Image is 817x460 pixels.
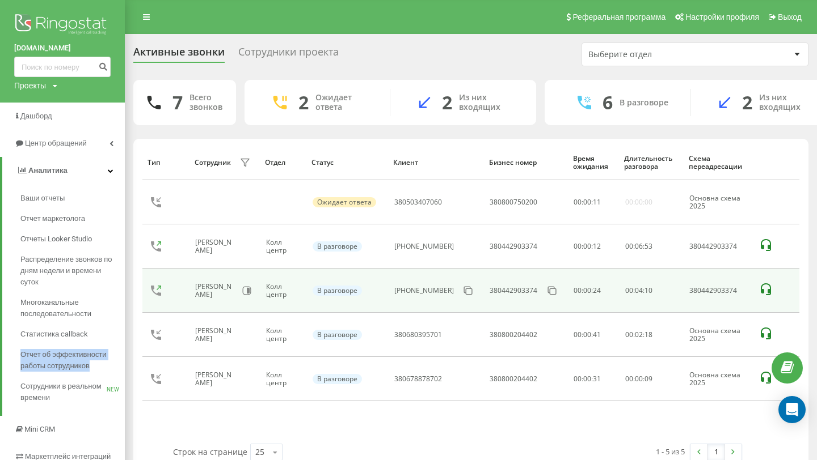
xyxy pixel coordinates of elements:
[189,93,222,112] div: Всего звонков
[20,292,125,324] a: Многоканальные последовательности
[20,297,119,320] span: Многоканальные последовательности
[394,375,442,383] div: 380678878702
[490,287,537,295] div: 380442903374
[625,287,652,295] div: : :
[266,283,300,299] div: Колл центр
[315,93,373,112] div: Ожидает ответа
[266,238,300,255] div: Колл центр
[778,12,802,22] span: Выход
[689,242,747,250] div: 380442903374
[490,198,537,206] div: 380800750200
[707,444,725,460] a: 1
[689,327,747,343] div: Основна схема 2025
[20,112,52,120] span: Дашборд
[645,330,652,339] span: 18
[20,208,125,229] a: Отчет маркетолога
[625,374,633,384] span: 00
[20,229,125,249] a: Отчеты Looker Studio
[489,159,562,167] div: Бизнес номер
[588,50,724,59] div: Выберите отдел
[20,193,65,204] span: Ваши отчеты
[20,324,125,344] a: Статистика callback
[25,139,87,147] span: Центр обращений
[625,241,633,251] span: 00
[20,376,125,408] a: Сотрудники в реальном времениNEW
[20,254,119,288] span: Распределение звонков по дням недели и времени суток
[313,286,362,296] div: В разговоре
[20,213,85,224] span: Отчет маркетолога
[20,249,125,292] a: Распределение звонков по дням недели и времени суток
[265,159,301,167] div: Отдел
[238,46,339,63] div: Сотрудники проекта
[490,331,537,339] div: 380800204402
[195,283,237,299] div: [PERSON_NAME]
[574,331,613,339] div: 00:00:41
[298,92,309,113] div: 2
[645,286,652,295] span: 10
[572,12,666,22] span: Реферальная программа
[14,80,46,91] div: Проекты
[195,327,237,343] div: [PERSON_NAME]
[133,46,225,63] div: Активные звонки
[689,194,747,211] div: Основна схема 2025
[620,98,668,108] div: В разговоре
[313,330,362,340] div: В разговоре
[313,241,362,252] div: В разговоре
[624,155,678,171] div: Длительность разговора
[459,93,519,112] div: Из них входящих
[574,242,613,250] div: 00:00:12
[28,166,68,174] span: Аналитика
[255,446,264,458] div: 25
[313,197,376,207] div: Ожидает ответа
[195,238,237,255] div: [PERSON_NAME]
[20,329,88,340] span: Статистика callback
[195,371,237,387] div: [PERSON_NAME]
[625,331,652,339] div: : :
[266,371,300,387] div: Колл центр
[24,425,55,433] span: Mini CRM
[490,375,537,383] div: 380800204402
[573,155,614,171] div: Время ожидания
[490,242,537,250] div: 380442903374
[394,198,442,206] div: 380503407060
[625,242,652,250] div: : :
[574,287,613,295] div: 00:00:24
[14,57,111,77] input: Поиск по номеру
[195,159,231,167] div: Сотрудник
[172,92,183,113] div: 7
[442,92,452,113] div: 2
[625,330,633,339] span: 00
[689,155,748,171] div: Схема переадресации
[625,198,652,206] div: 00:00:00
[603,92,613,113] div: 6
[635,330,643,339] span: 02
[393,159,478,167] div: Клиент
[2,157,125,184] a: Аналитика
[20,188,125,208] a: Ваши отчеты
[635,241,643,251] span: 06
[574,197,582,207] span: 00
[20,349,119,372] span: Отчет об эффективности работы сотрудников
[266,327,300,343] div: Колл центр
[625,375,652,383] div: : :
[148,159,183,167] div: Тип
[742,92,752,113] div: 2
[14,42,111,54] a: [DOMAIN_NAME]
[656,446,685,457] div: 1 - 5 из 5
[394,242,454,250] div: [PHONE_NUMBER]
[173,446,247,457] span: Строк на странице
[394,287,454,295] div: [PHONE_NUMBER]
[20,381,107,403] span: Сотрудники в реальном времени
[689,371,747,387] div: Основна схема 2025
[394,331,442,339] div: 380680395701
[14,11,111,40] img: Ringostat logo
[635,286,643,295] span: 04
[574,198,601,206] div: : :
[313,374,362,384] div: В разговоре
[778,396,806,423] div: Open Intercom Messenger
[645,374,652,384] span: 09
[625,286,633,295] span: 00
[689,287,747,295] div: 380442903374
[574,375,613,383] div: 00:00:31
[20,344,125,376] a: Отчет об эффективности работы сотрудников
